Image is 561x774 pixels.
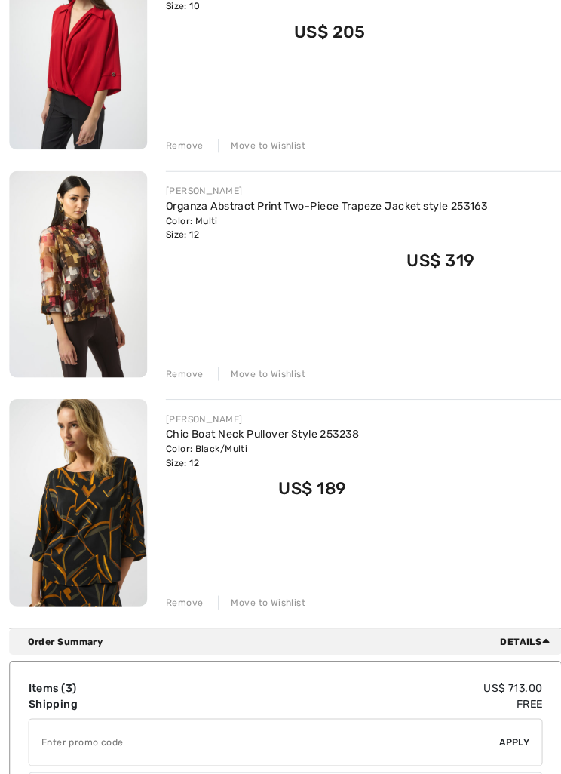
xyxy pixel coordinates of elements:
[163,585,200,599] div: Remove
[214,585,300,599] div: Move to Wishlist
[163,137,200,150] div: Remove
[64,670,71,683] span: 3
[492,624,546,637] span: Details
[28,668,210,684] td: Items ( )
[163,420,353,433] a: Chic Boat Neck Pullover Style 253238
[214,137,300,150] div: Move to Wishlist
[289,21,359,41] span: US$ 205
[491,723,521,736] span: Apply
[163,361,200,374] div: Remove
[163,405,353,419] div: [PERSON_NAME]
[210,668,533,684] td: US$ 713.00
[163,181,479,195] div: [PERSON_NAME]
[163,196,479,209] a: Organza Abstract Print Two-Piece Trapeze Jacket style 253163
[210,684,533,700] td: Free
[28,684,210,700] td: Shipping
[27,624,546,637] div: Order Summary
[274,470,341,490] span: US$ 189
[29,707,491,752] input: Promo code
[400,246,467,266] span: US$ 319
[9,392,145,596] img: Chic Boat Neck Pullover Style 253238
[214,361,300,374] div: Move to Wishlist
[163,210,479,238] div: Color: Multi Size: 12
[9,168,145,372] img: Organza Abstract Print Two-Piece Trapeze Jacket style 253163
[163,435,353,462] div: Color: Black/Multi Size: 12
